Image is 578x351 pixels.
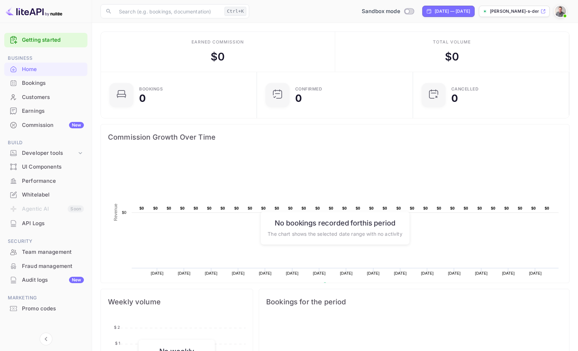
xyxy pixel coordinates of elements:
a: Getting started [22,36,84,44]
a: Promo codes [4,302,87,315]
text: [DATE] [421,271,434,275]
div: Fraud management [22,262,84,270]
div: New [69,122,84,128]
text: $0 [450,206,455,210]
text: Revenue [330,282,348,287]
div: $ 0 [211,49,225,65]
text: $0 [396,206,401,210]
div: UI Components [22,163,84,171]
text: $0 [122,210,126,215]
div: API Logs [22,220,84,228]
div: Promo codes [4,302,87,316]
div: Confirmed [295,87,322,91]
a: Home [4,63,87,76]
p: The chart shows the selected date range with no activity [268,230,402,237]
text: $0 [167,206,171,210]
div: Bookings [139,87,163,91]
text: $0 [302,206,306,210]
div: CANCELLED [451,87,479,91]
div: 0 [139,93,146,103]
text: $0 [464,206,468,210]
div: Developer tools [22,149,77,157]
text: $0 [531,206,536,210]
text: [DATE] [475,271,488,275]
div: Commission [22,121,84,129]
div: Developer tools [4,147,87,159]
div: Audit logs [22,276,84,284]
div: Whitelabel [4,188,87,202]
a: Audit logsNew [4,273,87,286]
text: [DATE] [367,271,380,275]
a: API Logs [4,217,87,230]
span: Commission Growth Over Time [108,131,562,143]
div: API Logs [4,217,87,230]
img: Mikael Söderberg [555,6,566,17]
text: $0 [491,206,496,210]
div: Fraud management [4,259,87,273]
div: Whitelabel [22,191,84,199]
div: Switch to Production mode [359,7,417,16]
text: $0 [437,206,441,210]
text: [DATE] [448,271,461,275]
a: Fraud management [4,259,87,273]
div: $ 0 [445,49,459,65]
text: $0 [518,206,522,210]
p: [PERSON_NAME]-s-derberg-xwcte... [490,8,539,14]
div: Bookings [4,76,87,90]
span: Marketing [4,294,87,302]
div: UI Components [4,160,87,174]
text: $0 [139,206,144,210]
span: Security [4,238,87,245]
text: $0 [356,206,360,210]
text: $0 [180,206,185,210]
a: UI Components [4,160,87,173]
a: Whitelabel [4,188,87,201]
div: Total volume [433,39,471,45]
div: New [69,277,84,283]
text: $0 [329,206,333,210]
a: Performance [4,174,87,187]
text: [DATE] [502,271,515,275]
text: $0 [275,206,279,210]
text: $0 [248,206,252,210]
text: $0 [315,206,320,210]
input: Search (e.g. bookings, documentation) [115,4,222,18]
button: Collapse navigation [40,333,52,345]
text: $0 [504,206,509,210]
div: Earned commission [191,39,244,45]
text: Revenue [113,204,118,221]
text: $0 [261,206,266,210]
h6: No bookings recorded for this period [268,218,402,227]
div: Ctrl+K [224,7,246,16]
div: Bookings [22,79,84,87]
text: $0 [477,206,482,210]
text: $0 [194,206,198,210]
text: $0 [545,206,549,210]
text: [DATE] [232,271,245,275]
div: Customers [4,90,87,104]
div: Earnings [22,107,84,115]
text: $0 [234,206,239,210]
text: $0 [342,206,347,210]
img: LiteAPI logo [6,6,62,17]
text: $0 [207,206,212,210]
text: $0 [423,206,428,210]
div: Getting started [4,33,87,47]
tspan: $ 2 [114,325,120,330]
span: Business [4,54,87,62]
a: Team management [4,245,87,258]
text: $0 [383,206,387,210]
a: Earnings [4,104,87,117]
div: Customers [22,93,84,101]
text: [DATE] [178,271,190,275]
text: [DATE] [151,271,164,275]
tspan: $ 1 [115,341,120,346]
text: [DATE] [340,271,353,275]
div: 0 [295,93,302,103]
div: Home [22,65,84,74]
